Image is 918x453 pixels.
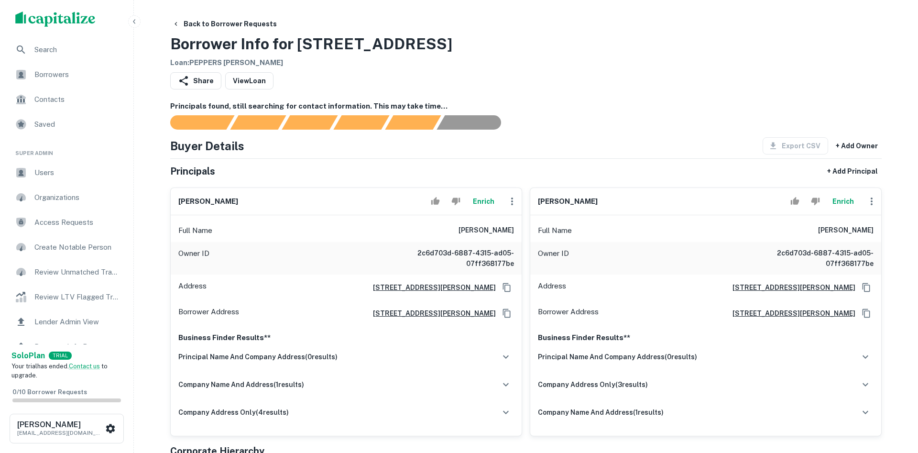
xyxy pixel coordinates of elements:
a: Users [8,161,126,184]
p: Business Finder Results** [538,332,874,343]
button: Accept [787,192,803,211]
a: [STREET_ADDRESS][PERSON_NAME] [725,308,855,319]
button: Copy Address [859,280,874,295]
span: Create Notable Person [34,242,120,253]
h6: [PERSON_NAME] [818,225,874,236]
button: Share [170,72,221,89]
span: 0 / 10 Borrower Requests [12,388,87,396]
div: Search [8,38,126,61]
a: Borrower Info Requests [8,335,126,358]
div: Principals found, AI now looking for contact information... [333,115,389,130]
iframe: Chat Widget [870,376,918,422]
h6: company address only ( 3 results) [538,379,648,390]
span: Contacts [34,94,120,105]
a: Saved [8,113,126,136]
p: Owner ID [178,248,209,269]
span: Search [34,44,120,55]
h5: Principals [170,164,215,178]
a: Contact us [69,363,100,370]
span: Access Requests [34,217,120,228]
h3: Borrower Info for [STREET_ADDRESS] [170,33,452,55]
h6: [PERSON_NAME] [17,421,103,429]
p: Address [538,280,566,295]
button: Enrich [468,192,499,211]
button: Reject [448,192,464,211]
a: [STREET_ADDRESS][PERSON_NAME] [365,308,496,319]
a: SoloPlan [11,350,45,362]
span: Borrower Info Requests [34,341,120,353]
h6: company address only ( 4 results) [178,407,289,418]
span: Borrowers [34,69,120,80]
strong: Solo Plan [11,351,45,360]
button: Reject [807,192,824,211]
a: Organizations [8,186,126,209]
h6: principal name and company address ( 0 results) [178,352,338,362]
button: Enrich [828,192,858,211]
div: Documents found, AI parsing details... [282,115,338,130]
div: TRIAL [49,352,72,360]
p: Full Name [538,225,572,236]
span: Lender Admin View [34,316,120,328]
div: Your request is received and processing... [230,115,286,130]
h6: Principals found, still searching for contact information. This may take time... [170,101,882,112]
a: [STREET_ADDRESS][PERSON_NAME] [365,282,496,293]
a: ViewLoan [225,72,273,89]
span: Review LTV Flagged Transactions [34,291,120,303]
button: Copy Address [500,306,514,320]
div: AI fulfillment process complete. [437,115,513,130]
span: Review Unmatched Transactions [34,266,120,278]
img: capitalize-logo.png [15,11,96,27]
a: Create Notable Person [8,236,126,259]
h4: Buyer Details [170,137,244,155]
a: Review LTV Flagged Transactions [8,286,126,309]
h6: principal name and company address ( 0 results) [538,352,697,362]
h6: 2c6d703d-6887-4315-ad05-07ff368177be [399,248,514,269]
div: Lender Admin View [8,310,126,333]
h6: Loan : PEPPERS [PERSON_NAME] [170,57,452,68]
p: Business Finder Results** [178,332,514,343]
span: Your trial has ended. to upgrade. [11,363,108,379]
span: Organizations [34,192,120,203]
a: Access Requests [8,211,126,234]
span: Saved [34,119,120,130]
button: Accept [427,192,444,211]
h6: [PERSON_NAME] [459,225,514,236]
h6: company name and address ( 1 results) [538,407,664,418]
button: + Add Principal [823,163,882,180]
h6: [PERSON_NAME] [178,196,238,207]
div: Principals found, still searching for contact information. This may take time... [385,115,441,130]
button: [PERSON_NAME][EMAIL_ADDRESS][DOMAIN_NAME] [10,414,124,443]
a: Contacts [8,88,126,111]
p: Full Name [178,225,212,236]
li: Super Admin [8,138,126,161]
p: Borrower Address [538,306,599,320]
h6: company name and address ( 1 results) [178,379,304,390]
p: [EMAIL_ADDRESS][DOMAIN_NAME] [17,429,103,437]
p: Owner ID [538,248,569,269]
p: Address [178,280,207,295]
button: Copy Address [500,280,514,295]
a: Review Unmatched Transactions [8,261,126,284]
h6: [PERSON_NAME] [538,196,598,207]
button: Copy Address [859,306,874,320]
a: Borrowers [8,63,126,86]
button: Back to Borrower Requests [168,15,281,33]
div: Sending borrower request to AI... [159,115,230,130]
button: + Add Owner [832,137,882,155]
a: [STREET_ADDRESS][PERSON_NAME] [725,282,855,293]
